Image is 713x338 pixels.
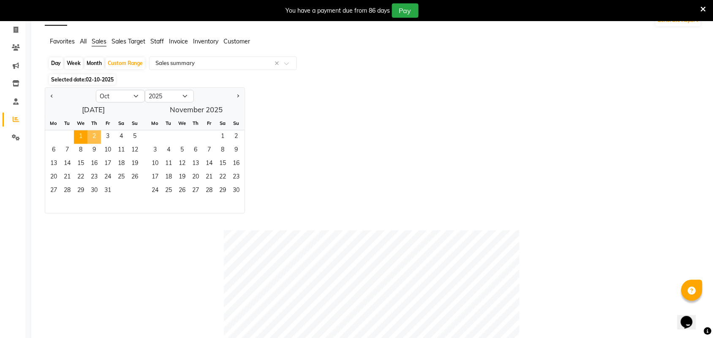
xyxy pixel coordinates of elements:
[148,144,162,157] div: Monday, November 3, 2025
[87,130,101,144] span: 2
[234,89,241,103] button: Next month
[47,184,60,198] div: Monday, October 27, 2025
[175,157,189,171] span: 12
[101,157,114,171] span: 17
[216,116,229,130] div: Sa
[148,184,162,198] span: 24
[175,144,189,157] div: Wednesday, November 5, 2025
[49,57,63,69] div: Day
[193,38,218,45] span: Inventory
[189,144,202,157] span: 6
[229,171,243,184] span: 23
[229,144,243,157] span: 9
[202,157,216,171] div: Friday, November 14, 2025
[175,157,189,171] div: Wednesday, November 12, 2025
[189,144,202,157] div: Thursday, November 6, 2025
[162,171,175,184] div: Tuesday, November 18, 2025
[87,157,101,171] span: 16
[148,157,162,171] div: Monday, November 10, 2025
[87,171,101,184] span: 23
[60,171,74,184] span: 21
[60,157,74,171] div: Tuesday, October 14, 2025
[114,130,128,144] span: 4
[216,184,229,198] div: Saturday, November 29, 2025
[101,144,114,157] span: 10
[47,171,60,184] span: 20
[175,184,189,198] div: Wednesday, November 26, 2025
[114,157,128,171] div: Saturday, October 18, 2025
[128,116,142,130] div: Su
[162,144,175,157] div: Tuesday, November 4, 2025
[87,171,101,184] div: Thursday, October 23, 2025
[169,38,188,45] span: Invoice
[47,116,60,130] div: Mo
[189,171,202,184] div: Thursday, November 20, 2025
[101,157,114,171] div: Friday, October 17, 2025
[202,157,216,171] span: 14
[74,171,87,184] div: Wednesday, October 22, 2025
[74,130,87,144] span: 1
[216,130,229,144] div: Saturday, November 1, 2025
[47,157,60,171] div: Monday, October 13, 2025
[175,116,189,130] div: We
[74,144,87,157] span: 8
[229,184,243,198] div: Sunday, November 30, 2025
[229,184,243,198] span: 30
[114,116,128,130] div: Sa
[175,171,189,184] div: Wednesday, November 19, 2025
[229,157,243,171] div: Sunday, November 16, 2025
[148,116,162,130] div: Mo
[74,130,87,144] div: Wednesday, October 1, 2025
[114,171,128,184] div: Saturday, October 25, 2025
[101,144,114,157] div: Friday, October 10, 2025
[223,38,250,45] span: Customer
[114,157,128,171] span: 18
[216,184,229,198] span: 29
[106,57,145,69] div: Custom Range
[101,130,114,144] div: Friday, October 3, 2025
[74,157,87,171] span: 15
[162,184,175,198] span: 25
[202,144,216,157] span: 7
[216,171,229,184] span: 22
[216,171,229,184] div: Saturday, November 22, 2025
[101,184,114,198] span: 31
[60,144,74,157] div: Tuesday, October 7, 2025
[114,144,128,157] div: Saturday, October 11, 2025
[162,157,175,171] span: 11
[112,38,145,45] span: Sales Target
[74,184,87,198] span: 29
[74,171,87,184] span: 22
[229,171,243,184] div: Sunday, November 23, 2025
[60,171,74,184] div: Tuesday, October 21, 2025
[101,116,114,130] div: Fr
[60,184,74,198] div: Tuesday, October 28, 2025
[189,184,202,198] div: Thursday, November 27, 2025
[128,157,142,171] div: Sunday, October 19, 2025
[275,59,282,68] span: Clear all
[47,184,60,198] span: 27
[87,144,101,157] span: 9
[145,90,194,103] select: Select year
[60,144,74,157] span: 7
[229,130,243,144] span: 2
[47,171,60,184] div: Monday, October 20, 2025
[87,144,101,157] div: Thursday, October 9, 2025
[189,116,202,130] div: Th
[162,144,175,157] span: 4
[148,157,162,171] span: 10
[87,184,101,198] span: 30
[114,130,128,144] div: Saturday, October 4, 2025
[49,74,116,85] span: Selected date:
[216,157,229,171] div: Saturday, November 15, 2025
[189,157,202,171] div: Thursday, November 13, 2025
[128,157,142,171] span: 19
[87,157,101,171] div: Thursday, October 16, 2025
[128,144,142,157] div: Sunday, October 12, 2025
[114,144,128,157] span: 11
[128,144,142,157] span: 12
[148,144,162,157] span: 3
[114,171,128,184] span: 25
[175,184,189,198] span: 26
[49,89,55,103] button: Previous month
